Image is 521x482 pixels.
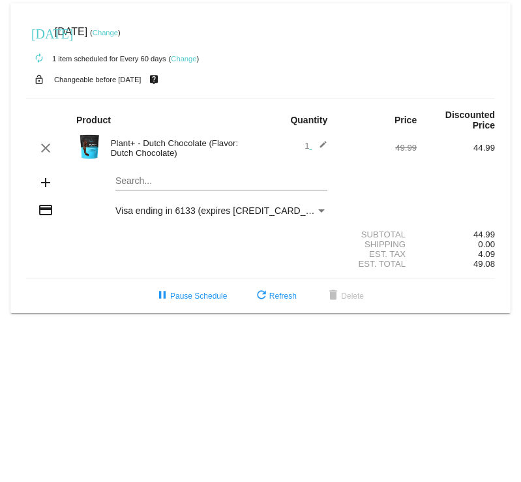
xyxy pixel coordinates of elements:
[76,134,102,160] img: Image-1-Carousel-Plant-Chocolate-no-badge-Transp.png
[144,284,237,308] button: Pause Schedule
[31,25,47,40] mat-icon: [DATE]
[478,239,495,249] span: 0.00
[478,249,495,259] span: 4.09
[473,259,495,269] span: 49.08
[93,29,118,37] a: Change
[305,141,327,151] span: 1
[115,176,327,187] input: Search...
[38,140,53,156] mat-icon: clear
[394,115,417,125] strong: Price
[338,230,417,239] div: Subtotal
[417,230,495,239] div: 44.99
[155,292,227,301] span: Pause Schedule
[338,249,417,259] div: Est. Tax
[115,205,327,216] mat-select: Payment Method
[115,205,334,216] span: Visa ending in 6133 (expires [CREDIT_CARD_DATA])
[315,284,374,308] button: Delete
[312,140,327,156] mat-icon: edit
[90,29,121,37] small: ( )
[76,115,111,125] strong: Product
[338,239,417,249] div: Shipping
[290,115,327,125] strong: Quantity
[38,175,53,190] mat-icon: add
[155,288,170,304] mat-icon: pause
[338,143,417,153] div: 49.99
[26,55,166,63] small: 1 item scheduled for Every 60 days
[254,288,269,304] mat-icon: refresh
[254,292,297,301] span: Refresh
[146,71,162,88] mat-icon: live_help
[417,143,495,153] div: 44.99
[104,138,261,158] div: Plant+ - Dutch Chocolate (Flavor: Dutch Chocolate)
[31,51,47,67] mat-icon: autorenew
[338,259,417,269] div: Est. Total
[325,292,364,301] span: Delete
[171,55,196,63] a: Change
[445,110,495,130] strong: Discounted Price
[169,55,200,63] small: ( )
[243,284,307,308] button: Refresh
[54,76,141,83] small: Changeable before [DATE]
[325,288,341,304] mat-icon: delete
[38,202,53,218] mat-icon: credit_card
[31,71,47,88] mat-icon: lock_open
